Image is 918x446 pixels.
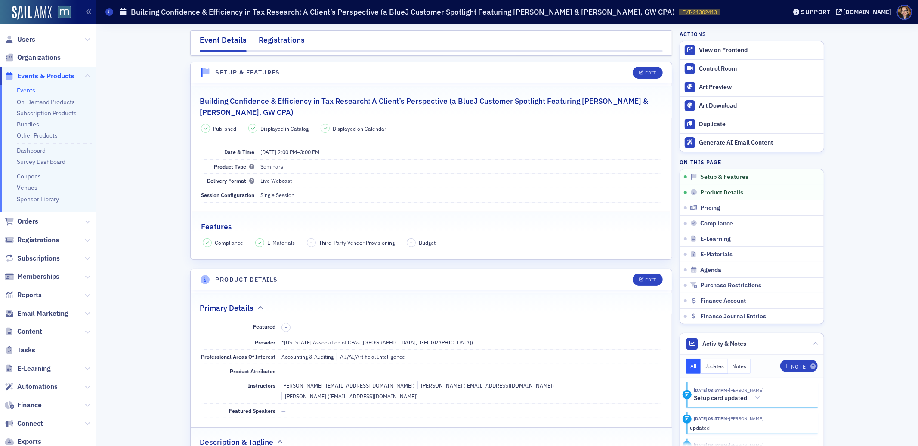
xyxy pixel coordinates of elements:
[844,8,892,16] div: [DOMAIN_NAME]
[17,35,35,44] span: Users
[5,400,42,410] a: Finance
[310,240,312,246] span: –
[281,381,414,389] div: [PERSON_NAME] ([EMAIL_ADDRESS][DOMAIN_NAME])
[17,109,77,117] a: Subscription Products
[701,173,749,181] span: Setup & Features
[17,382,58,391] span: Automations
[267,239,295,246] span: E-Materials
[201,191,254,198] span: Session Configuration
[200,34,247,52] div: Event Details
[214,163,254,170] span: Product Type
[5,345,35,355] a: Tasks
[680,133,824,152] button: Generate AI Email Content
[229,407,275,414] span: Featured Speakers
[5,254,60,263] a: Subscriptions
[213,125,236,132] span: Published
[260,125,309,132] span: Displayed in Catalog
[17,345,35,355] span: Tasks
[5,419,43,428] a: Connect
[410,240,412,246] span: –
[300,148,319,155] time: 3:00 PM
[230,368,275,375] span: Product Attributes
[680,30,706,38] h4: Actions
[680,115,824,133] button: Duplicate
[17,400,42,410] span: Finance
[17,53,61,62] span: Organizations
[419,239,436,246] span: Budget
[897,5,912,20] span: Profile
[728,415,764,421] span: Dee Sullivan
[281,368,286,375] span: —
[694,415,728,421] time: 9/10/2025 03:57 PM
[633,67,662,79] button: Edit
[701,204,720,212] span: Pricing
[281,353,334,360] div: Accounting & Auditing
[319,239,395,246] span: Third-Party Vendor Provisioning
[216,275,278,284] h4: Product Details
[260,191,294,198] span: Single Session
[694,394,764,403] button: Setup card updated
[17,272,59,281] span: Memberships
[801,8,831,16] div: Support
[17,98,75,106] a: On-Demand Products
[17,217,38,226] span: Orders
[17,309,68,318] span: Email Marketing
[17,254,60,263] span: Subscriptions
[699,83,819,91] div: Art Preview
[699,46,819,54] div: View on Frontend
[17,71,74,81] span: Events & Products
[17,364,51,373] span: E-Learning
[201,221,232,232] h2: Features
[281,339,473,346] span: *[US_STATE] Association of CPAs ([GEOGRAPHIC_DATA], [GEOGRAPHIC_DATA])
[17,195,59,203] a: Sponsor Library
[694,394,748,402] h5: Setup card updated
[5,327,42,336] a: Content
[699,120,819,128] div: Duplicate
[5,71,74,81] a: Events & Products
[680,158,824,166] h4: On this page
[333,125,386,132] span: Displayed on Calendar
[728,359,751,374] button: Notes
[5,53,61,62] a: Organizations
[701,251,733,258] span: E-Materials
[17,290,42,300] span: Reports
[694,387,728,393] time: 9/10/2025 03:57 PM
[17,158,65,166] a: Survey Dashboard
[17,147,46,154] a: Dashboard
[278,148,297,155] time: 2:00 PM
[259,34,305,50] div: Registrations
[17,132,58,139] a: Other Products
[12,6,52,20] a: SailAMX
[17,235,59,245] span: Registrations
[683,415,692,424] div: Update
[224,148,254,155] span: Date & Time
[683,390,692,399] div: Activity
[690,424,812,431] div: updated
[703,339,747,348] span: Activity & Notes
[17,172,41,180] a: Coupons
[5,217,38,226] a: Orders
[255,339,275,346] span: Provider
[728,387,764,393] span: Dee Sullivan
[646,277,656,282] div: Edit
[680,78,824,96] a: Art Preview
[253,323,275,330] span: Featured
[701,189,744,197] span: Product Details
[17,184,37,191] a: Venues
[58,6,71,19] img: SailAMX
[5,272,59,281] a: Memberships
[5,382,58,391] a: Automations
[52,6,71,20] a: View Homepage
[281,392,418,400] div: [PERSON_NAME] ([EMAIL_ADDRESS][DOMAIN_NAME])
[5,364,51,373] a: E-Learning
[17,86,35,94] a: Events
[686,359,701,374] button: All
[836,9,895,15] button: [DOMAIN_NAME]
[5,309,68,318] a: Email Marketing
[699,139,819,147] div: Generate AI Email Content
[680,41,824,59] a: View on Frontend
[680,96,824,115] a: Art Download
[260,163,283,170] span: Seminars
[701,313,767,320] span: Finance Journal Entries
[780,360,818,372] button: Note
